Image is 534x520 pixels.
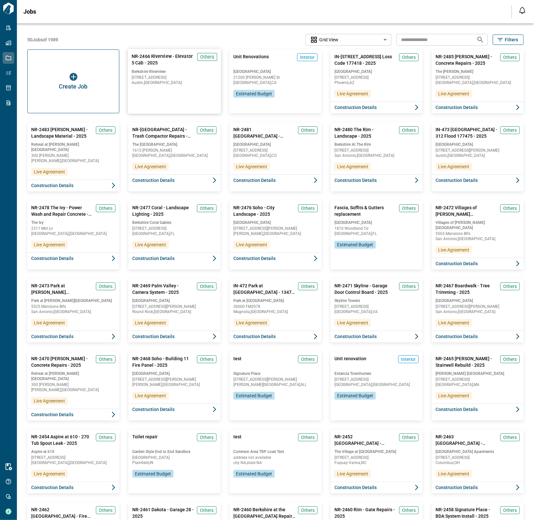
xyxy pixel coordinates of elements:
[436,126,498,139] span: IN-473 [GEOGRAPHIC_DATA] - 312 Flood 177475 - 2025
[233,204,295,217] span: NR-2476 Soho - City Landscape - 2025
[233,81,318,85] span: [GEOGRAPHIC_DATA] , CA
[505,36,518,43] span: Filters
[99,283,112,290] span: Others
[402,283,416,290] span: Others
[233,305,318,308] span: 30000 FM2978
[236,90,272,97] span: Estimated Budget
[200,356,214,363] span: Others
[200,434,214,441] span: Others
[334,305,419,308] span: [STREET_ADDRESS]
[233,154,318,157] span: [GEOGRAPHIC_DATA] , CO
[503,283,517,290] span: Others
[331,102,423,113] button: Construction Details
[334,282,397,295] span: NR-2471 Skyline - Garage Door Control Board - 2025
[334,371,419,376] span: Estancia Townhomes
[337,392,373,399] span: Estimated Budget
[331,331,423,342] button: Construction Details
[301,434,315,441] span: Others
[436,484,478,491] span: Construction Details
[132,126,194,139] span: NR-[GEOGRAPHIC_DATA] - Trash Compactor Repairs - 2025
[301,205,315,212] span: Others
[436,237,520,241] span: San Antonio , [GEOGRAPHIC_DATA]
[135,471,171,477] span: Estimated Budget
[402,205,416,212] span: Others
[233,383,318,387] span: [PERSON_NAME][GEOGRAPHIC_DATA] , NJ
[436,260,478,267] span: Construction Details
[402,54,416,61] span: Others
[438,90,469,97] span: Live Agreement
[436,75,520,79] span: [STREET_ADDRESS]
[474,33,487,46] button: Search jobs
[436,148,520,152] span: [STREET_ADDRESS][PERSON_NAME]
[31,154,115,157] span: 300 [PERSON_NAME]
[436,456,520,459] span: [STREET_ADDRESS]
[233,177,276,184] span: Construction Details
[132,142,216,147] span: The [GEOGRAPHIC_DATA]
[31,142,115,152] span: Retreat at [PERSON_NAME][GEOGRAPHIC_DATA]
[34,471,65,477] span: Live Agreement
[436,204,498,217] span: NR-2472 Villages of [PERSON_NAME][GEOGRAPHIC_DATA] - Landscape - 2025
[436,220,520,230] span: Villages of [PERSON_NAME][GEOGRAPHIC_DATA]
[27,180,119,191] button: Construction Details
[432,102,524,113] button: Construction Details
[402,507,416,513] span: Others
[334,53,397,66] span: IN-[STREET_ADDRESS] Loss Code 177418 - 2025
[200,54,214,60] span: Others
[31,298,115,303] span: Park at [PERSON_NAME][GEOGRAPHIC_DATA]
[31,433,93,446] span: NR-2454 Aspire at 610 - 270 Tub Spout Leak - 2025
[334,69,419,74] span: [GEOGRAPHIC_DATA]
[233,461,318,465] span: city NA , state NA
[233,456,318,459] span: address not available
[31,220,115,225] span: The Ivy
[31,226,115,230] span: 2311 Mid Ln
[301,127,315,133] span: Others
[70,73,77,81] img: icon button
[135,163,166,170] span: Live Agreement
[200,507,214,513] span: Others
[236,241,267,248] span: Live Agreement
[23,8,36,15] span: Jobs
[132,456,216,459] span: [GEOGRAPHIC_DATA]
[233,255,276,262] span: Construction Details
[34,398,65,404] span: Live Agreement
[128,404,220,415] button: Construction Details
[334,449,419,454] span: The Village at [GEOGRAPHIC_DATA]
[233,75,318,79] span: 21200 [PERSON_NAME] St
[27,409,119,420] button: Construction Details
[233,371,318,376] span: Signature Place
[334,456,419,459] span: [STREET_ADDRESS]
[31,355,93,368] span: NR-2470 [PERSON_NAME] - Concrete Repairs - 2025
[233,148,318,152] span: [STREET_ADDRESS]
[132,333,175,340] span: Construction Details
[301,283,315,290] span: Others
[132,226,216,230] span: [STREET_ADDRESS]
[432,331,524,342] button: Construction Details
[31,333,73,340] span: Construction Details
[31,282,93,295] span: NR-2473 Park at [PERSON_NAME][GEOGRAPHIC_DATA] - Landscape - 2025
[99,434,112,441] span: Others
[132,461,216,465] span: Plainfield , IN
[233,220,318,225] span: [GEOGRAPHIC_DATA]
[31,484,73,491] span: Construction Details
[436,333,478,340] span: Construction Details
[301,356,315,363] span: Others
[31,126,93,139] span: NR-2483 [PERSON_NAME] - Landscape Material - 2025
[503,54,517,61] span: Others
[334,148,419,152] span: [STREET_ADDRESS]
[200,205,214,212] span: Others
[432,258,524,269] button: Construction Details
[300,54,315,61] span: Interior
[402,127,416,133] span: Others
[334,484,377,491] span: Construction Details
[334,298,419,303] span: Skyline Towers
[31,388,115,392] span: [PERSON_NAME] , [GEOGRAPHIC_DATA]
[31,461,115,465] span: [GEOGRAPHIC_DATA] , [GEOGRAPHIC_DATA]
[128,331,220,342] button: Construction Details
[438,392,469,399] span: Live Agreement
[229,331,321,342] button: Construction Details
[432,404,524,415] button: Construction Details
[334,333,377,340] span: Construction Details
[34,241,65,248] span: Live Agreement
[132,232,216,236] span: [GEOGRAPHIC_DATA] , FL
[436,53,498,66] span: NR-2485 [PERSON_NAME] - Concrete Repairs - 2025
